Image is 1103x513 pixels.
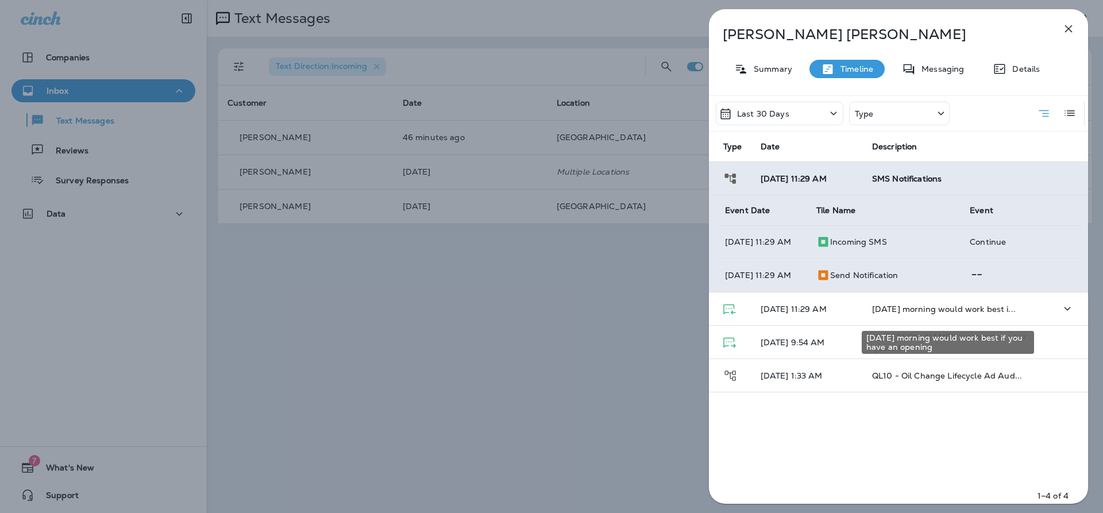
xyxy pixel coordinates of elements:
[748,64,792,74] p: Summary
[830,271,898,280] p: Send Notification
[872,371,1022,381] span: QL10 - Oil Change Lifecycle Ad Aud...
[761,141,780,152] span: Date
[970,237,1072,246] p: Continue
[723,303,736,314] span: Text Message - Received
[761,173,827,184] span: [DATE] 11:29 AM
[872,142,917,152] span: Description
[761,304,854,314] p: [DATE] 11:29 AM
[723,337,736,347] span: Text Message - Delivered
[916,64,964,74] p: Messaging
[872,173,942,184] span: SMS Notifications
[723,172,738,183] span: Journey
[723,26,1036,43] p: [PERSON_NAME] [PERSON_NAME]
[723,369,738,380] span: Journey
[1056,297,1079,321] button: Expand
[723,141,742,152] span: Type
[725,237,798,246] p: [DATE] 11:29 AM
[855,109,874,118] p: Type
[761,338,854,347] p: [DATE] 9:54 AM
[872,304,1016,314] span: [DATE] morning would work best i...
[737,109,789,118] p: Last 30 Days
[1032,102,1055,125] button: Summary View
[761,371,854,380] p: [DATE] 1:33 AM
[816,205,855,215] span: Tile Name
[1058,102,1081,125] button: Log View
[862,331,1034,354] div: [DATE] morning would work best if you have an opening
[835,64,873,74] p: Timeline
[1006,64,1040,74] p: Details
[725,205,770,215] span: Event Date
[830,237,887,246] p: Incoming SMS
[970,205,993,215] span: Event
[1038,490,1069,502] p: 1–4 of 4
[725,271,798,280] p: [DATE] 11:29 AM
